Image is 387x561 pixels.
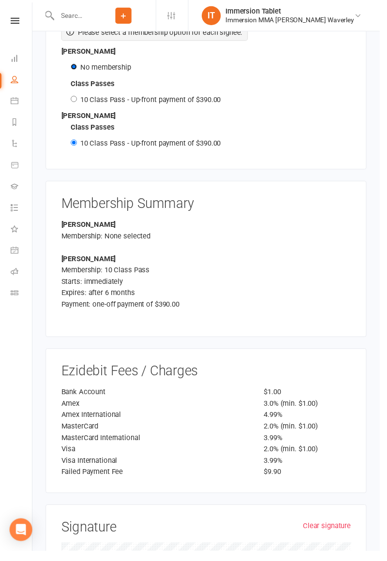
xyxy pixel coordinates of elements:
input: 10 Class Pass - Up-front payment of $390.00 [72,142,78,148]
label: No membership [82,64,134,73]
div: Amex International [55,417,262,428]
a: Roll call kiosk mode [11,267,32,289]
div: Immersion Tablet [230,7,361,16]
strong: Class Passes [72,125,117,134]
h3: Ezidebit Fees / Charges [62,371,357,386]
h3: Signature [62,530,357,545]
span: Please select a membership option for each signee. [79,29,247,37]
div: Failed Payment Fee [55,475,262,487]
a: What's New [11,223,32,245]
strong: Class Passes [72,81,117,89]
div: Expires: after 6 months [62,293,357,304]
div: 3.0% (min. $1.00) [262,405,365,417]
div: Amex [55,405,262,417]
input: No membership [72,65,78,71]
div: Membership: 10 Class Pass [62,269,357,281]
input: Search... [55,9,93,23]
a: General attendance kiosk mode [11,245,32,267]
div: Membership: None selected [62,235,357,246]
a: Dashboard [11,49,32,71]
a: People [11,71,32,93]
div: Visa International [55,463,262,475]
div: Starts: immediately [62,281,357,293]
div: Payment: one-off payment of $390.00 [62,304,357,316]
a: Class kiosk mode [11,289,32,310]
h3: Membership Summary [62,200,357,215]
label: 10 Class Pass - Up-front payment of $390.00 [82,97,225,106]
label: 10 Class Pass - Up-front payment of $390.00 [82,142,225,150]
div: MasterCard International [55,440,262,452]
div: $9.90 [262,475,365,487]
span: [PERSON_NAME] [62,48,118,57]
a: Clear signature [309,530,357,542]
div: Open Intercom Messenger [10,528,33,551]
strong: [PERSON_NAME] [62,224,118,233]
div: MasterCard [55,428,262,440]
div: 4.99% [262,417,365,428]
div: 2.0% (min. $1.00) [262,428,365,440]
span: [PERSON_NAME] [62,114,118,122]
div: 3.99% [262,440,365,452]
a: Reports [11,115,32,136]
div: Bank Account [55,394,262,405]
div: Visa [55,452,262,463]
input: 10 Class Pass - Up-front payment of $390.00 [72,98,78,104]
div: 2.0% (min. $1.00) [262,452,365,463]
div: $1.00 [262,394,365,405]
a: Calendar [11,93,32,115]
a: Product Sales [11,158,32,180]
strong: [PERSON_NAME] [62,259,118,268]
div: IT [206,6,225,26]
div: 3.99% [262,463,365,475]
div: Immersion MMA [PERSON_NAME] Waverley [230,16,361,25]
